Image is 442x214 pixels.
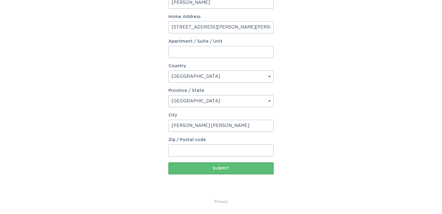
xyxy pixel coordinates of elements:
[168,64,186,68] label: Country
[171,167,271,170] div: Submit
[214,198,228,205] a: Privacy Policy & Terms of Use
[168,162,274,174] button: Submit
[168,15,274,19] label: Home Address
[168,89,204,93] label: Province / State
[168,113,274,117] label: City
[168,39,274,44] label: Apartment / Suite / Unit
[168,138,274,142] label: Zip / Postal code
